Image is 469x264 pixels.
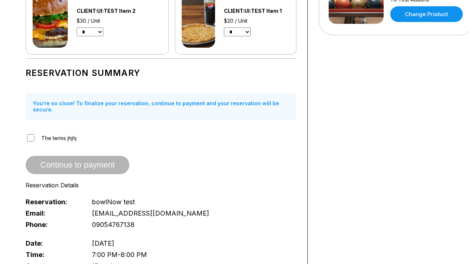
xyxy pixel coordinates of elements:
span: Time: [26,251,80,258]
a: Change Product [390,6,463,22]
div: CLIENT:UI:TEST Item 2 [77,8,155,14]
span: [EMAIL_ADDRESS][DOMAIN_NAME] [92,209,209,217]
span: Email: [26,209,80,217]
span: Date: [26,239,80,247]
div: CLIENT:UI:TEST Item 1 [224,8,289,14]
div: You’re so close! To finalize your reservation, continue to payment and your reservation will be s... [26,93,296,120]
span: [DATE] [92,239,114,247]
span: 09054767138 [92,221,134,228]
div: $30 / Unit [77,18,155,24]
span: bowlNow test [92,198,135,206]
h1: Reservation Summary [26,68,296,78]
span: The terms jhjhj [41,135,77,141]
span: 7:00 PM - 8:00 PM [92,251,147,258]
div: Reservation Details [26,181,296,189]
div: $20 / Unit [224,18,289,24]
span: Phone: [26,221,80,228]
span: Reservation: [26,198,80,206]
